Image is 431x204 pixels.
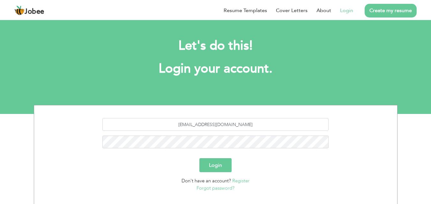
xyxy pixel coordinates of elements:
[224,7,267,14] a: Resume Templates
[43,38,388,54] h2: Let's do this!
[365,4,417,18] a: Create my resume
[340,7,353,14] a: Login
[199,158,232,172] button: Login
[182,178,231,184] span: Don't have an account?
[43,60,388,77] h1: Login your account.
[14,5,25,16] img: jobee.io
[102,118,329,131] input: Email
[197,185,234,191] a: Forgot password?
[25,8,44,15] span: Jobee
[276,7,308,14] a: Cover Letters
[316,7,331,14] a: About
[232,178,249,184] a: Register
[14,5,44,16] a: Jobee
